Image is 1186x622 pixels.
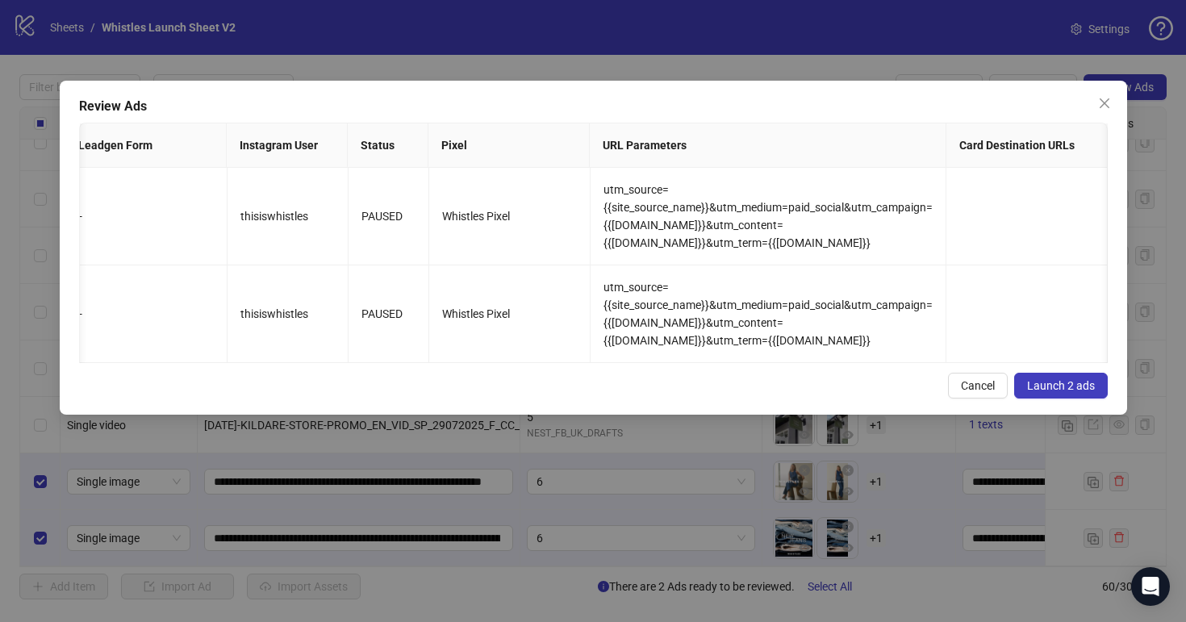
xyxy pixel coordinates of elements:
[79,207,214,225] div: -
[428,123,590,168] th: Pixel
[946,123,1108,168] th: Card Destination URLs
[1027,379,1095,392] span: Launch 2 ads
[240,305,335,323] div: thisiswhistles
[79,97,1108,116] div: Review Ads
[1092,90,1117,116] button: Close
[603,183,933,249] span: utm_source={{site_source_name}}&utm_medium=paid_social&utm_campaign={{[DOMAIN_NAME]}}&utm_content...
[65,123,227,168] th: Leadgen Form
[361,307,403,320] span: PAUSED
[240,207,335,225] div: thisiswhistles
[79,305,214,323] div: -
[590,123,946,168] th: URL Parameters
[1098,97,1111,110] span: close
[361,210,403,223] span: PAUSED
[948,373,1008,399] button: Cancel
[961,379,995,392] span: Cancel
[227,123,348,168] th: Instagram User
[348,123,428,168] th: Status
[1014,373,1108,399] button: Launch 2 ads
[603,281,933,347] span: utm_source={{site_source_name}}&utm_medium=paid_social&utm_campaign={{[DOMAIN_NAME]}}&utm_content...
[1131,567,1170,606] div: Open Intercom Messenger
[442,305,577,323] div: Whistles Pixel
[442,207,577,225] div: Whistles Pixel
